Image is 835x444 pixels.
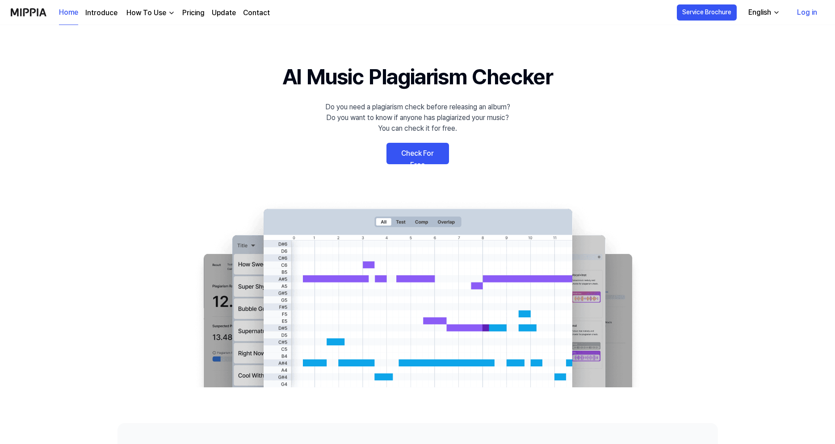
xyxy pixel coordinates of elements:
[125,8,168,18] div: How To Use
[325,102,510,134] div: Do you need a plagiarism check before releasing an album? Do you want to know if anyone has plagi...
[185,200,650,387] img: main Image
[59,0,78,25] a: Home
[677,4,737,21] button: Service Brochure
[243,8,270,18] a: Contact
[282,61,553,93] h1: AI Music Plagiarism Checker
[386,143,449,164] a: Check For Free
[85,8,117,18] a: Introduce
[741,4,785,21] button: English
[125,8,175,18] button: How To Use
[747,7,773,18] div: English
[182,8,205,18] a: Pricing
[212,8,236,18] a: Update
[168,9,175,17] img: down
